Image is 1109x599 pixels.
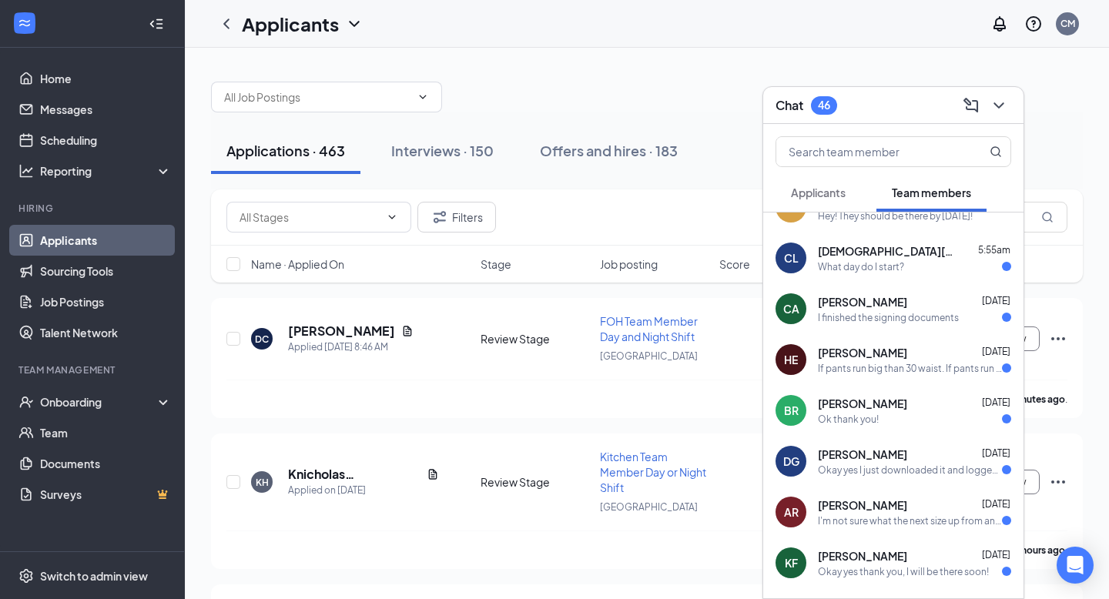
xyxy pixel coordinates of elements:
[784,504,799,520] div: AR
[288,466,420,483] h5: Knicholas [PERSON_NAME]
[783,453,799,469] div: DG
[427,468,439,480] svg: Document
[481,256,511,272] span: Stage
[240,209,380,226] input: All Stages
[288,340,414,355] div: Applied [DATE] 8:46 AM
[1057,547,1094,584] div: Open Intercom Messenger
[40,286,172,317] a: Job Postings
[818,447,907,462] span: [PERSON_NAME]
[959,93,983,118] button: ComposeMessage
[791,186,846,199] span: Applicants
[818,209,973,223] div: Hey! They should be there by [DATE]!
[40,94,172,125] a: Messages
[600,256,658,272] span: Job posting
[40,448,172,479] a: Documents
[990,96,1008,115] svg: ChevronDown
[417,91,429,103] svg: ChevronDown
[40,417,172,448] a: Team
[18,568,34,584] svg: Settings
[18,163,34,179] svg: Analysis
[776,97,803,114] h3: Chat
[982,397,1010,408] span: [DATE]
[217,15,236,33] svg: ChevronLeft
[818,548,907,564] span: [PERSON_NAME]
[481,331,591,346] div: Review Stage
[600,450,706,494] span: Kitchen Team Member Day or Night Shift
[818,413,879,426] div: Ok thank you!
[818,362,1002,375] div: If pants run big than 30 waist. If pants run short than 34 length * my build is so weird
[224,89,410,105] input: All Job Postings
[987,93,1011,118] button: ChevronDown
[288,483,439,498] div: Applied on [DATE]
[40,256,172,286] a: Sourcing Tools
[242,11,339,37] h1: Applicants
[256,476,269,489] div: KH
[998,393,1065,405] b: 22 minutes ago
[40,394,159,410] div: Onboarding
[1009,544,1065,556] b: 10 hours ago
[540,141,678,160] div: Offers and hires · 183
[18,363,169,376] div: Team Management
[783,301,799,316] div: CA
[719,256,750,272] span: Score
[982,498,1010,510] span: [DATE]
[386,211,398,223] svg: ChevronDown
[1024,15,1043,33] svg: QuestionInfo
[40,317,172,348] a: Talent Network
[255,333,269,346] div: DC
[818,565,989,578] div: Okay yes thank you, I will be there soon!
[251,256,344,272] span: Name · Applied On
[149,16,164,32] svg: Collapse
[784,250,799,266] div: CL
[40,568,148,584] div: Switch to admin view
[40,125,172,156] a: Scheduling
[818,294,907,310] span: [PERSON_NAME]
[391,141,494,160] div: Interviews · 150
[1041,211,1054,223] svg: MagnifyingGlass
[345,15,364,33] svg: ChevronDown
[600,501,698,513] span: [GEOGRAPHIC_DATA]
[818,345,907,360] span: [PERSON_NAME]
[982,549,1010,561] span: [DATE]
[982,346,1010,357] span: [DATE]
[776,137,959,166] input: Search team member
[818,311,959,324] div: I finished the signing documents
[600,314,698,343] span: FOH Team Member Day and Night Shift
[982,447,1010,459] span: [DATE]
[978,244,1010,256] span: 5:55am
[17,15,32,31] svg: WorkstreamLogo
[892,186,971,199] span: Team members
[1049,473,1067,491] svg: Ellipses
[1049,330,1067,348] svg: Ellipses
[600,350,698,362] span: [GEOGRAPHIC_DATA]
[18,394,34,410] svg: UserCheck
[226,141,345,160] div: Applications · 463
[990,146,1002,158] svg: MagnifyingGlass
[818,497,907,513] span: [PERSON_NAME]
[784,352,798,367] div: HE
[982,295,1010,306] span: [DATE]
[962,96,980,115] svg: ComposeMessage
[401,325,414,337] svg: Document
[40,479,172,510] a: SurveysCrown
[431,208,449,226] svg: Filter
[784,403,799,418] div: BR
[481,474,591,490] div: Review Stage
[40,63,172,94] a: Home
[1060,17,1075,30] div: CM
[40,163,173,179] div: Reporting
[818,99,830,112] div: 46
[990,15,1009,33] svg: Notifications
[785,555,798,571] div: KF
[818,514,1002,527] div: I'm not sure what the next size up from an 8 is but it would be that I assume it's a 10
[288,323,395,340] h5: [PERSON_NAME]
[818,396,907,411] span: [PERSON_NAME]
[417,202,496,233] button: Filter Filters
[18,202,169,215] div: Hiring
[818,260,904,273] div: What day do I start?
[818,463,1002,477] div: Okay yes I just downloaded it and logged in
[818,243,957,259] span: [DEMOGRAPHIC_DATA][PERSON_NAME]
[40,225,172,256] a: Applicants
